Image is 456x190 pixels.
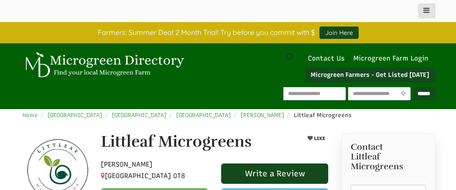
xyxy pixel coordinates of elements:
[176,112,231,118] a: [GEOGRAPHIC_DATA]
[353,54,433,62] a: Microgreen Farm Login
[418,4,435,18] button: main_menu
[112,112,167,118] a: [GEOGRAPHIC_DATA]
[305,68,435,83] a: Microgreen Farmers - Get Listed [DATE]
[22,112,38,118] a: Home
[304,133,328,144] button: LIKE
[21,52,186,78] img: Microgreen Directory
[319,27,359,39] a: Join Here
[294,112,352,118] span: Littleaf Microgreens
[304,54,349,62] a: Contact Us
[241,112,284,118] a: [PERSON_NAME]
[15,27,442,39] div: Farmers: Summer Deal 2 Month Trial! Try before you commit with $
[101,133,252,151] h1: Littleaf Microgreens
[399,91,408,97] i: Use Current Location
[351,142,426,171] h3: Contact
[101,160,152,168] span: [PERSON_NAME]
[313,136,325,141] span: LIKE
[48,112,102,118] a: [GEOGRAPHIC_DATA]
[351,152,426,171] span: Littleaf Microgreens
[221,163,328,184] a: Write a Review
[101,172,185,180] span: [GEOGRAPHIC_DATA] 0T8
